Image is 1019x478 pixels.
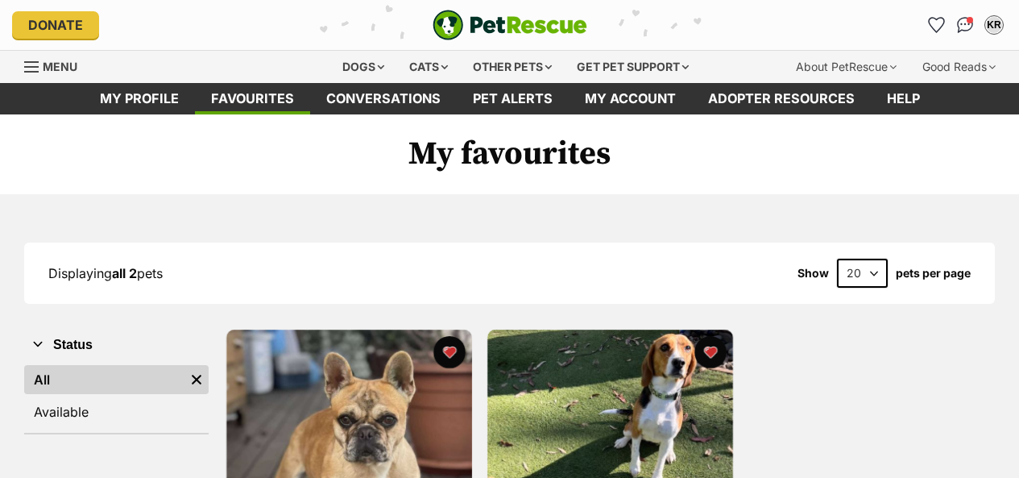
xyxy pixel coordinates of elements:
div: Get pet support [565,51,700,83]
div: Good Reads [911,51,1007,83]
img: chat-41dd97257d64d25036548639549fe6c8038ab92f7586957e7f3b1b290dea8141.svg [957,17,974,33]
a: conversations [310,83,457,114]
a: Adopter resources [692,83,871,114]
div: KR [986,17,1002,33]
a: PetRescue [433,10,587,40]
div: Cats [398,51,459,83]
a: Menu [24,51,89,80]
button: My account [981,12,1007,38]
button: favourite [433,336,466,368]
a: Favourites [195,83,310,114]
span: Show [797,267,829,280]
a: Pet alerts [457,83,569,114]
div: About PetRescue [785,51,908,83]
a: Donate [12,11,99,39]
button: Status [24,335,209,355]
a: My profile [84,83,195,114]
a: Remove filter [184,365,209,394]
a: All [24,365,184,394]
a: Available [24,397,209,426]
a: Help [871,83,936,114]
a: My account [569,83,692,114]
strong: all 2 [112,265,137,281]
div: Other pets [462,51,563,83]
div: Status [24,362,209,433]
a: Conversations [952,12,978,38]
ul: Account quick links [923,12,1007,38]
a: Favourites [923,12,949,38]
label: pets per page [896,267,971,280]
img: logo-e224e6f780fb5917bec1dbf3a21bbac754714ae5b6737aabdf751b685950b380.svg [433,10,587,40]
span: Displaying pets [48,265,163,281]
div: Dogs [331,51,396,83]
span: Menu [43,60,77,73]
button: favourite [694,336,726,368]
